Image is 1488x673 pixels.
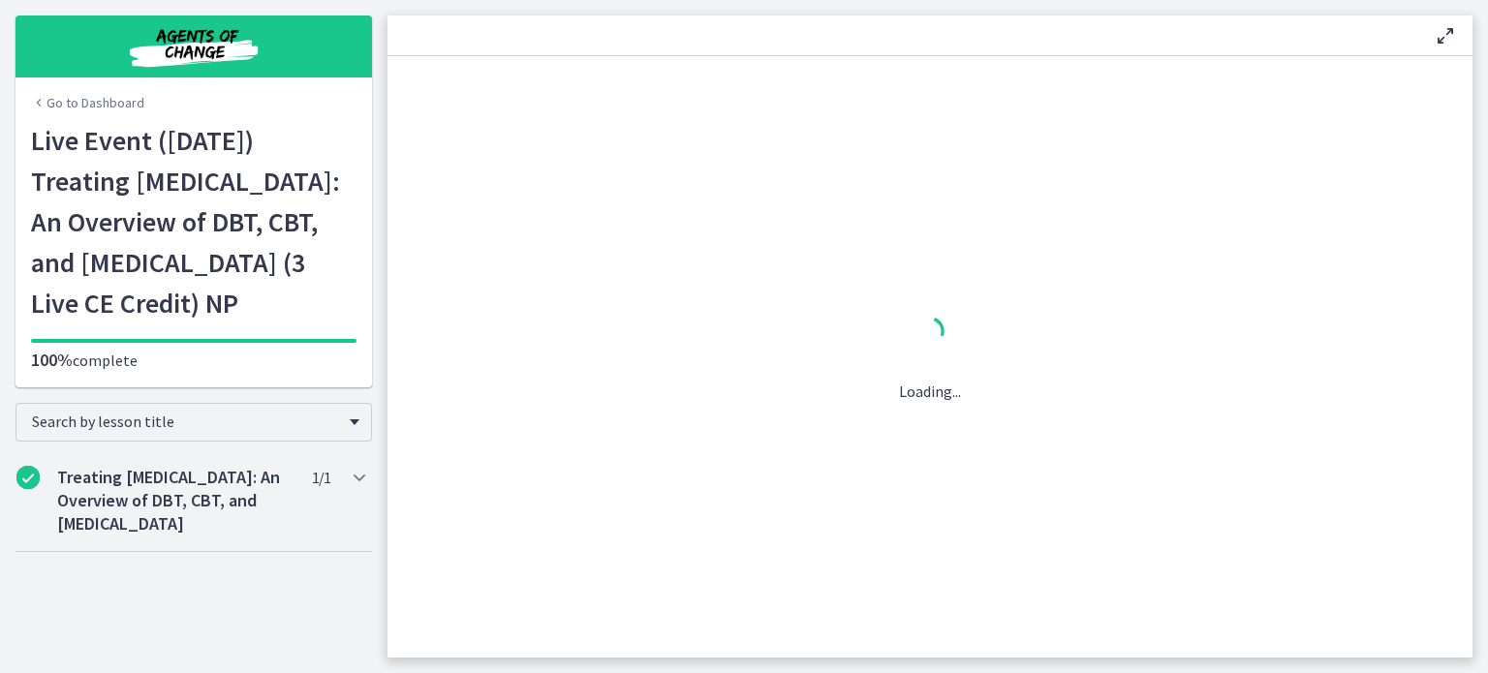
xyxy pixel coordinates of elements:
[31,120,356,323] h1: Live Event ([DATE]) Treating [MEDICAL_DATA]: An Overview of DBT, CBT, and [MEDICAL_DATA] (3 Live ...
[77,23,310,70] img: Agents of Change
[32,412,340,431] span: Search by lesson title
[16,466,40,489] i: Completed
[31,93,144,112] a: Go to Dashboard
[57,466,294,535] h2: Treating [MEDICAL_DATA]: An Overview of DBT, CBT, and [MEDICAL_DATA]
[31,349,73,371] span: 100%
[312,466,330,489] span: 1 / 1
[899,312,961,356] div: 1
[15,403,372,442] div: Search by lesson title
[899,380,961,403] p: Loading...
[31,349,356,372] p: complete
